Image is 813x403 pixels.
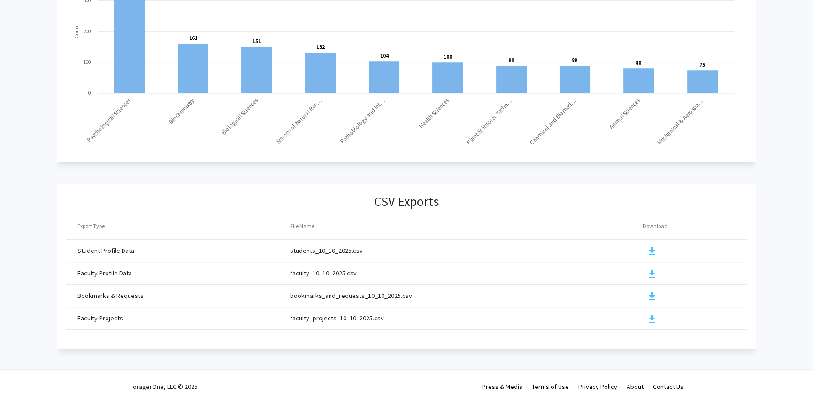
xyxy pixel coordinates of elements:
[607,96,642,130] text: Animal Sciences
[66,213,290,239] th: Export Type
[699,61,705,68] text: 75
[290,262,643,284] td: faculty_10_10_2025.csv
[444,53,452,60] text: 100
[84,59,91,65] text: 100
[167,96,196,125] text: Biochemistry
[532,382,569,391] a: Terms of Use
[130,370,198,403] div: ForagerOne, LLC © 2025
[290,284,643,307] td: bookmarks_and_requests_10_10_2025.csv
[189,35,198,41] text: 161
[380,53,389,59] text: 104
[66,239,290,262] td: Student Profile Data
[290,307,643,329] td: faculty_projects_10_10_2025.csv
[374,194,439,210] h3: CSV Exports
[316,44,325,50] text: 132
[253,38,261,45] text: 151
[220,96,260,136] text: Biological Sciences
[642,213,746,239] th: Download
[275,96,323,145] text: School of Natural Res…
[646,246,657,257] mat-icon: download
[338,96,387,144] text: Pathobiology and Int…
[528,96,578,146] text: Chemical and Biomed…
[417,96,451,129] text: Health Sciences
[646,291,657,302] mat-icon: download
[7,361,40,396] iframe: Chat
[482,382,522,391] a: Press & Media
[636,60,641,66] text: 80
[290,239,643,262] td: students_10_10_2025.csv
[73,24,80,38] text: Count
[653,382,683,391] a: Contact Us
[508,57,514,63] text: 90
[646,313,657,325] mat-icon: download
[465,96,514,145] text: Plant Science & Techn…
[646,268,657,280] mat-icon: download
[572,57,577,63] text: 89
[85,96,132,143] text: Psychological Sciences
[66,284,290,307] td: Bookmarks & Requests
[66,262,290,284] td: Faculty Profile Data
[655,96,705,146] text: Mechanical & Aerospa…
[627,382,644,391] a: About
[88,90,91,96] text: 0
[66,307,290,329] td: Faculty Projects
[290,213,643,239] th: File Name
[84,28,91,35] text: 200
[578,382,617,391] a: Privacy Policy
